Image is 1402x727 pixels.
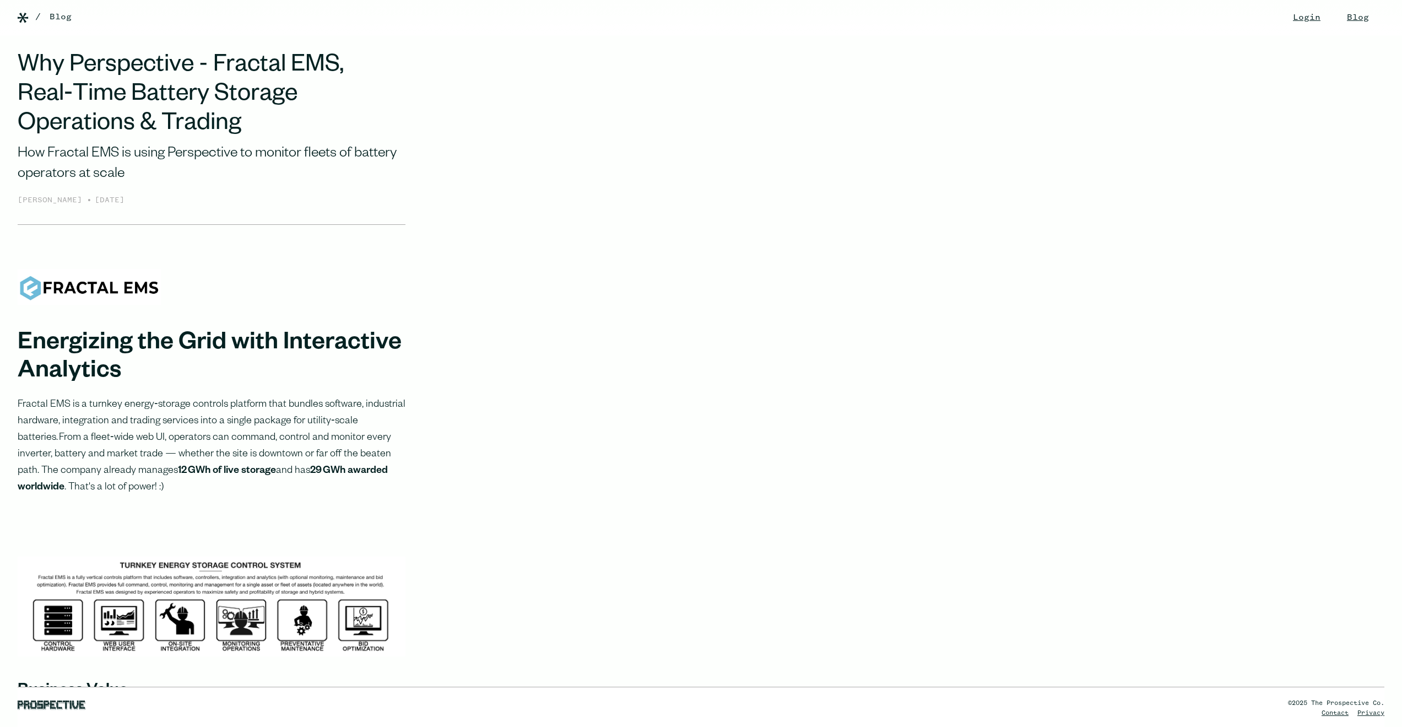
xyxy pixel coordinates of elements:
[18,397,405,496] p: Fractal EMS is a turnkey energy‑storage controls platform that bundles software, industrial hardw...
[86,193,92,207] div: •
[18,514,405,530] p: ‍
[1357,710,1384,717] a: Privacy
[18,195,86,207] div: [PERSON_NAME]
[18,332,402,386] strong: Energizing the Grid with Interactive Analytics
[18,144,405,185] div: How Fractal EMS is using Perspective to monitor fleets of battery operators at scale
[178,466,276,477] strong: 12 GWh of live storage
[18,53,405,140] h1: Why Perspective - Fractal EMS, Real‑Time Battery Storage Operations & Trading
[18,466,388,493] strong: 29 GWh awarded worldwide
[1288,698,1384,708] div: ©2025 The Prospective Co.
[35,10,41,24] div: /
[1322,710,1349,717] a: Contact
[50,10,72,24] a: Blog
[95,195,124,207] div: [DATE]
